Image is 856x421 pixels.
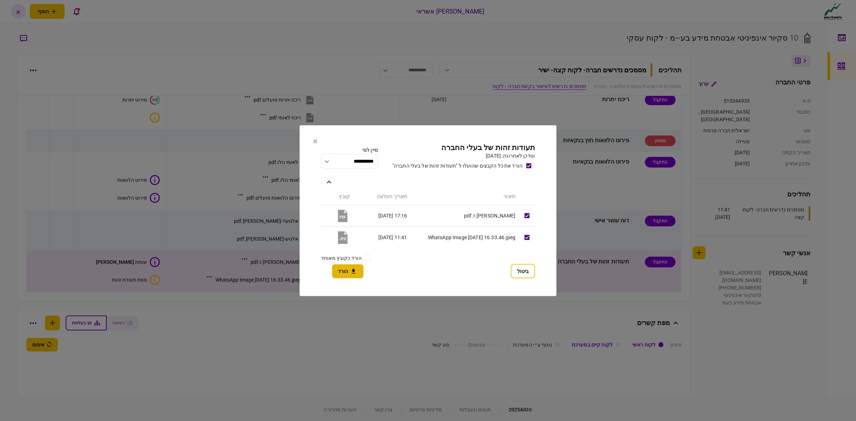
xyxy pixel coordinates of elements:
div: הורד את כל הקבצים שהועלו ל "תעודות זהות של בעלי החברה" [392,162,523,169]
td: 11:41 [DATE] [353,227,411,248]
td: [PERSON_NAME].ז.pdf [411,205,519,227]
button: ביטול [511,264,535,278]
td: WhatsApp Image [DATE] 16.33.46.jpeg [411,227,519,248]
th: קובץ [321,188,353,205]
th: תאריך העלאה [353,188,411,205]
label: הורד כקובץ מאוחד [321,254,362,262]
th: תיאור [411,188,519,205]
button: הורד [332,264,363,278]
td: 17:16 [DATE] [353,205,411,227]
div: מיין לפי [321,146,378,154]
div: עודכן לאחרונה: [DATE] [392,152,535,159]
h2: תעודות זהות של בעלי החברה [392,143,535,152]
